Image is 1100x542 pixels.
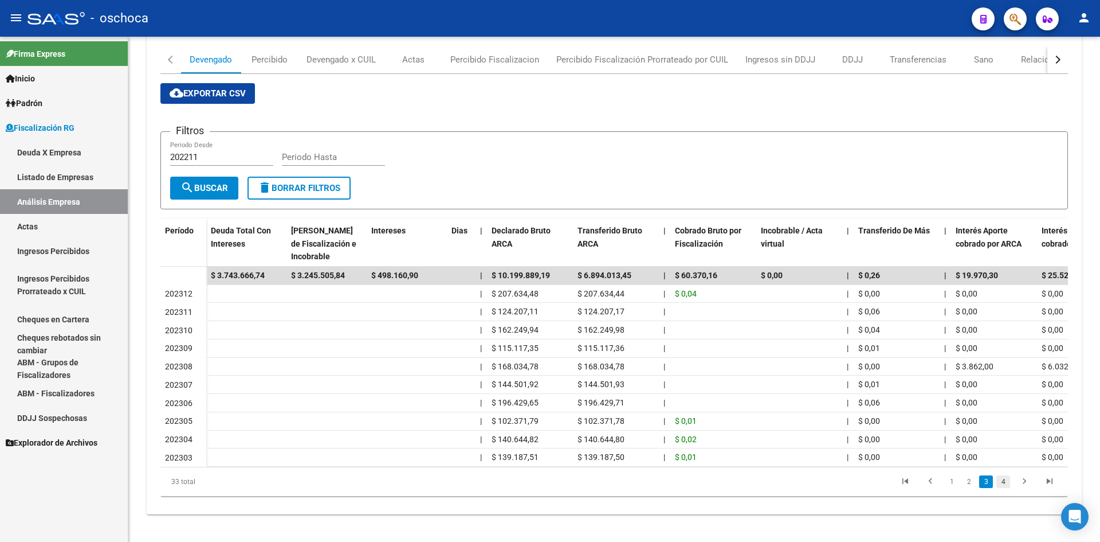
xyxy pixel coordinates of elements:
[160,83,255,104] button: Exportar CSV
[1042,435,1063,444] span: $ 0,00
[858,344,880,353] span: $ 0,01
[847,325,848,334] span: |
[847,398,848,407] span: |
[170,86,183,100] mat-icon: cloud_download
[577,271,631,280] span: $ 6.894.013,45
[480,226,482,235] span: |
[480,380,482,389] span: |
[944,453,946,462] span: |
[858,453,880,462] span: $ 0,00
[165,380,192,389] span: 202307
[670,219,756,269] datatable-header-cell: Cobrado Bruto por Fiscalización
[480,344,482,353] span: |
[956,416,977,426] span: $ 0,00
[371,226,406,235] span: Intereses
[1061,503,1089,531] div: Open Intercom Messenger
[944,307,946,316] span: |
[663,398,665,407] span: |
[1077,11,1091,25] mat-icon: person
[956,271,998,280] span: $ 19.970,30
[663,362,665,371] span: |
[476,219,487,269] datatable-header-cell: |
[956,307,977,316] span: $ 0,00
[180,183,228,193] span: Buscar
[165,362,192,371] span: 202308
[675,271,717,280] span: $ 60.370,16
[663,380,665,389] span: |
[1039,475,1060,488] a: go to last page
[577,398,624,407] span: $ 196.429,71
[842,219,854,269] datatable-header-cell: |
[858,435,880,444] span: $ 0,00
[944,416,946,426] span: |
[6,48,65,60] span: Firma Express
[577,289,624,298] span: $ 207.634,44
[165,416,192,426] span: 202305
[962,475,976,488] a: 2
[480,453,482,462] span: |
[367,219,447,269] datatable-header-cell: Intereses
[480,435,482,444] span: |
[745,53,815,66] div: Ingresos sin DDJJ
[480,362,482,371] span: |
[447,219,476,269] datatable-header-cell: Dias
[165,435,192,444] span: 202304
[956,362,993,371] span: $ 3.862,00
[573,219,659,269] datatable-header-cell: Transferido Bruto ARCA
[451,226,467,235] span: Dias
[847,271,849,280] span: |
[577,325,624,334] span: $ 162.249,98
[492,453,539,462] span: $ 139.187,51
[492,289,539,298] span: $ 207.634,48
[858,398,880,407] span: $ 0,06
[847,307,848,316] span: |
[956,344,977,353] span: $ 0,00
[211,226,271,248] span: Deuda Total Con Intereses
[450,53,539,66] div: Percibido Fiscalizacion
[160,467,340,496] div: 33 total
[977,472,995,492] li: page 3
[944,344,946,353] span: |
[663,307,665,316] span: |
[286,219,367,269] datatable-header-cell: Deuda Bruta Neto de Fiscalización e Incobrable
[165,289,192,298] span: 202312
[9,11,23,25] mat-icon: menu
[847,344,848,353] span: |
[1042,307,1063,316] span: $ 0,00
[91,6,148,31] span: - oschoca
[944,325,946,334] span: |
[847,226,849,235] span: |
[842,53,863,66] div: DDJJ
[663,271,666,280] span: |
[165,307,192,317] span: 202311
[1042,271,1084,280] span: $ 25.527,15
[663,435,665,444] span: |
[979,475,993,488] a: 3
[663,325,665,334] span: |
[756,219,842,269] datatable-header-cell: Incobrable / Acta virtual
[1042,289,1063,298] span: $ 0,00
[371,271,418,280] span: $ 498.160,90
[252,53,288,66] div: Percibido
[858,325,880,334] span: $ 0,04
[480,325,482,334] span: |
[945,475,958,488] a: 1
[492,325,539,334] span: $ 162.249,94
[858,362,880,371] span: $ 0,00
[160,219,206,267] datatable-header-cell: Período
[577,380,624,389] span: $ 144.501,93
[944,271,946,280] span: |
[6,97,42,110] span: Padrón
[6,72,35,85] span: Inicio
[1042,344,1063,353] span: $ 0,00
[960,472,977,492] li: page 2
[577,344,624,353] span: $ 115.117,36
[165,344,192,353] span: 202309
[663,226,666,235] span: |
[956,289,977,298] span: $ 0,00
[858,416,880,426] span: $ 0,00
[920,475,941,488] a: go to previous page
[675,435,697,444] span: $ 0,02
[944,380,946,389] span: |
[854,219,940,269] datatable-header-cell: Transferido De Más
